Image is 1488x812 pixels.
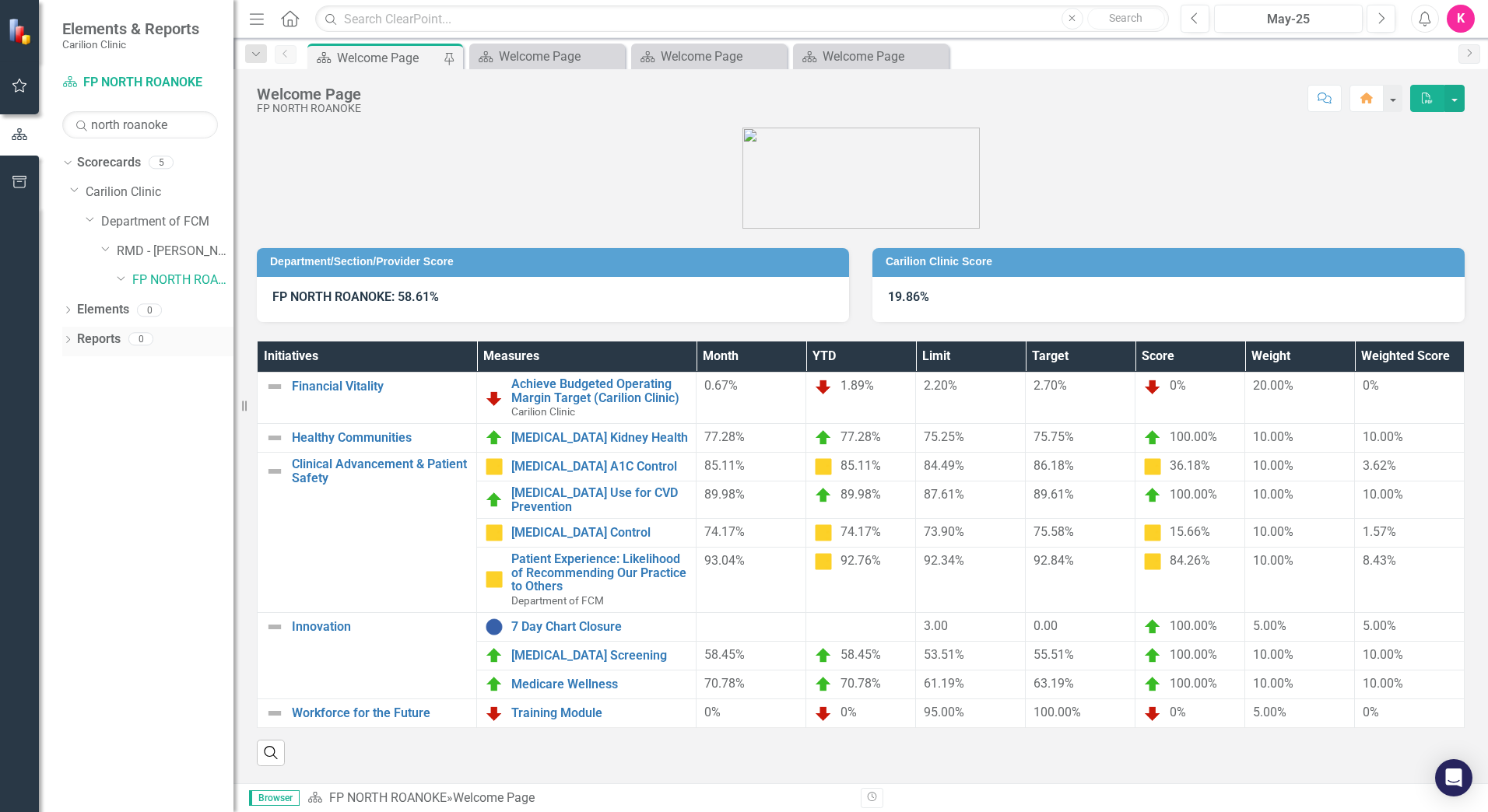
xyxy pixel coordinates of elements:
span: 93.04% [704,553,745,568]
img: On Target [814,646,833,665]
img: On Target [1143,646,1162,665]
span: 5.00% [1253,705,1286,719]
span: 86.18% [1034,458,1074,473]
span: 61.19% [924,676,964,691]
img: On Target [814,675,833,694]
span: 3.00 [924,618,948,633]
div: 0 [137,303,162,317]
div: FP NORTH ROANOKE [257,103,361,114]
span: 75.58% [1034,524,1074,539]
img: On Target [485,429,504,447]
span: 84.49% [924,458,964,473]
span: 10.00% [1253,553,1293,568]
span: 100.00% [1170,618,1217,633]
div: 5 [149,156,174,170]
img: Caution [814,457,833,476]
span: 8.43% [1363,553,1396,568]
img: On Target [1143,675,1162,694]
div: Open Intercom Messenger [1435,759,1472,796]
img: On Target [814,486,833,505]
span: 0% [1170,378,1186,393]
span: 10.00% [1363,647,1403,662]
span: 92.84% [1034,553,1074,568]
a: Carilion Clinic [86,184,233,201]
img: On Target [1143,429,1162,447]
a: Welcome Page [635,47,783,66]
span: 55.51% [1034,647,1074,662]
button: May-25 [1214,5,1363,33]
img: On Target [485,675,504,694]
span: 10.00% [1253,647,1293,662]
span: 100.00% [1034,705,1081,719]
img: On Target [485,646,504,665]
span: 100.00% [1170,429,1217,444]
span: 74.17% [841,524,881,539]
strong: FP NORTH ROANOKE: 58.61% [272,289,439,304]
span: Department of FCM [511,594,604,607]
a: [MEDICAL_DATA] Use for CVD Prevention [511,486,688,513]
img: Below Plan [814,704,833,723]
span: 1.89% [841,378,874,393]
span: Browser [249,790,300,806]
span: 5.00% [1363,618,1396,633]
img: Not Defined [265,377,284,396]
a: Financial Vitality [292,380,469,394]
small: Carilion Clinic [62,38,199,51]
a: Scorecards [77,154,141,172]
span: 3.62% [1363,458,1396,473]
span: 70.78% [704,676,745,691]
span: 5.00% [1253,618,1286,633]
span: 2.20% [924,378,957,393]
span: 0% [1363,378,1379,393]
img: On Target [814,429,833,447]
span: 85.11% [841,458,881,473]
img: No Information [485,618,504,636]
img: Caution [1143,552,1162,571]
a: Department of FCM [101,213,233,231]
img: Caution [485,457,504,476]
a: Achieve Budgeted Operating Margin Target (Carilion Clinic) [511,377,688,404]
div: Welcome Page [257,86,361,103]
span: 89.61% [1034,487,1074,502]
h3: Carilion Clinic Score [886,256,1457,268]
span: 84.26% [1170,553,1210,568]
button: K [1447,5,1475,33]
span: 58.45% [704,647,745,662]
img: Below Plan [485,704,504,723]
span: 10.00% [1253,458,1293,473]
a: Reports [77,331,121,348]
a: [MEDICAL_DATA] Control [511,526,688,540]
img: Not Defined [265,704,284,723]
span: 0% [841,705,857,719]
strong: 19.86% [888,289,929,304]
a: Welcome Page [797,47,945,66]
span: 75.75% [1034,429,1074,444]
span: 20.00% [1253,378,1293,393]
img: Below Plan [485,389,504,408]
img: carilion%20clinic%20logo%202.0.png [742,128,980,229]
img: Not Defined [265,429,284,447]
a: FP NORTH ROANOKE [329,790,447,805]
span: 53.51% [924,647,964,662]
span: Carilion Clinic [511,405,575,418]
img: Below Plan [1143,377,1162,396]
span: 92.34% [924,553,964,568]
span: 10.00% [1253,487,1293,502]
span: 0% [1170,705,1186,719]
span: 100.00% [1170,487,1217,502]
div: Welcome Page [661,47,783,66]
span: 73.90% [924,524,964,539]
a: FP NORTH ROANOKE [62,74,218,92]
span: Elements & Reports [62,19,199,38]
img: ClearPoint Strategy [8,18,35,45]
span: Search [1109,12,1142,24]
input: Search ClearPoint... [315,5,1169,33]
a: Patient Experience: Likelihood of Recommending Our Practice to Others [511,552,688,593]
span: 10.00% [1363,676,1403,691]
img: Caution [1143,457,1162,476]
a: Healthy Communities [292,431,469,445]
img: Not Defined [265,618,284,636]
a: RMD - [PERSON_NAME] [117,243,233,261]
img: Caution [814,523,833,542]
div: 0 [128,333,153,346]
